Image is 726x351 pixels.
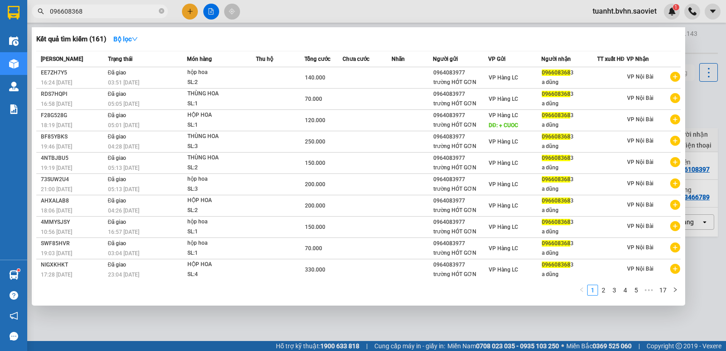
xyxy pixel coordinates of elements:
span: VP Nội Bài [627,95,653,101]
span: 150.000 [305,224,325,230]
div: 0964083977 [433,111,488,120]
div: trường HÓT GƠN [433,206,488,215]
div: 0964083977 [433,218,488,227]
div: SL: 1 [187,227,255,237]
div: 0964083977 [433,132,488,142]
div: 0964083977 [433,175,488,184]
span: Đã giao [108,155,127,161]
div: SL: 1 [187,99,255,109]
div: 0964083977 [433,196,488,206]
span: VP Nội Bài [627,138,653,144]
strong: Bộ lọc [113,35,138,43]
div: trường HÓT GƠN [433,78,488,87]
span: Chưa cước [343,56,369,62]
span: 096608368 [542,176,570,183]
div: trường HÓT GƠN [433,120,488,130]
span: 150.000 [305,160,325,166]
span: 10:56 [DATE] [41,229,72,235]
span: 096608368 [542,91,570,97]
span: plus-circle [670,221,680,231]
span: 200.000 [305,181,325,188]
span: ••• [642,285,656,296]
span: 05:01 [DATE] [108,122,139,129]
span: 04:26 [DATE] [108,208,139,214]
span: 18:19 [DATE] [41,122,72,129]
span: plus-circle [670,242,680,252]
span: 096608368 [542,155,570,161]
span: close-circle [159,8,164,14]
div: a dũng [542,163,596,173]
li: 17 [656,285,670,296]
span: 096608368 [542,198,570,204]
a: 17 [657,285,669,295]
span: VP Hàng LC [489,203,518,209]
div: trường HÓT GƠN [433,184,488,194]
span: Thu hộ [256,56,273,62]
div: THÙNG HOA [187,153,255,163]
span: notification [10,311,18,320]
span: VP Hàng LC [489,224,518,230]
div: THÙNG HOA [187,132,255,142]
span: VP Hàng LC [489,112,518,119]
div: a dũng [542,78,596,87]
div: 3 [542,111,596,120]
span: plus-circle [670,200,680,210]
span: 16:57 [DATE] [108,229,139,235]
div: NIGXKHKT [41,260,105,270]
span: right [672,287,678,292]
button: Bộ lọcdown [106,32,145,46]
span: Trạng thái [108,56,132,62]
span: 096608368 [542,112,570,119]
span: Đã giao [108,198,127,204]
div: F28G528G [41,111,105,120]
span: Người nhận [541,56,571,62]
span: 250.000 [305,138,325,145]
div: 3 [542,175,596,184]
button: right [670,285,681,296]
div: 3 [542,239,596,248]
div: a dũng [542,248,596,258]
div: trường HÓT GƠN [433,163,488,173]
button: left [576,285,587,296]
span: 19:46 [DATE] [41,143,72,150]
div: a dũng [542,270,596,279]
div: hộp hoa [187,68,255,78]
span: Món hàng [187,56,212,62]
div: HỘP HOA [187,260,255,270]
div: SL: 2 [187,78,255,88]
div: RDS7HQPI [41,89,105,99]
span: 05:13 [DATE] [108,165,139,171]
span: 096608368 [542,219,570,225]
span: question-circle [10,291,18,300]
span: 17:28 [DATE] [41,272,72,278]
div: SL: 2 [187,206,255,216]
span: left [579,287,584,292]
span: Đã giao [108,112,127,119]
span: 16:58 [DATE] [41,101,72,107]
span: VP Hàng LC [489,96,518,102]
div: SL: 3 [187,184,255,194]
div: a dũng [542,142,596,151]
sup: 1 [17,269,20,272]
span: VP Gửi [488,56,505,62]
span: message [10,332,18,341]
span: VP Nội Bài [627,180,653,187]
span: 096608368 [542,262,570,268]
div: 3 [542,196,596,206]
span: 05:05 [DATE] [108,101,139,107]
span: 16:24 [DATE] [41,79,72,86]
div: a dũng [542,184,596,194]
div: a dũng [542,99,596,109]
span: 200.000 [305,203,325,209]
a: 2 [598,285,608,295]
span: VP Nội Bài [627,266,653,272]
span: 04:28 [DATE] [108,143,139,150]
div: a dũng [542,120,596,130]
img: warehouse-icon [9,82,19,91]
span: VP Hàng LC [489,181,518,188]
span: 70.000 [305,96,322,102]
div: SWF85HVR [41,239,105,248]
span: search [38,8,44,15]
div: EE7ZH7Y5 [41,68,105,78]
span: 19:19 [DATE] [41,165,72,171]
